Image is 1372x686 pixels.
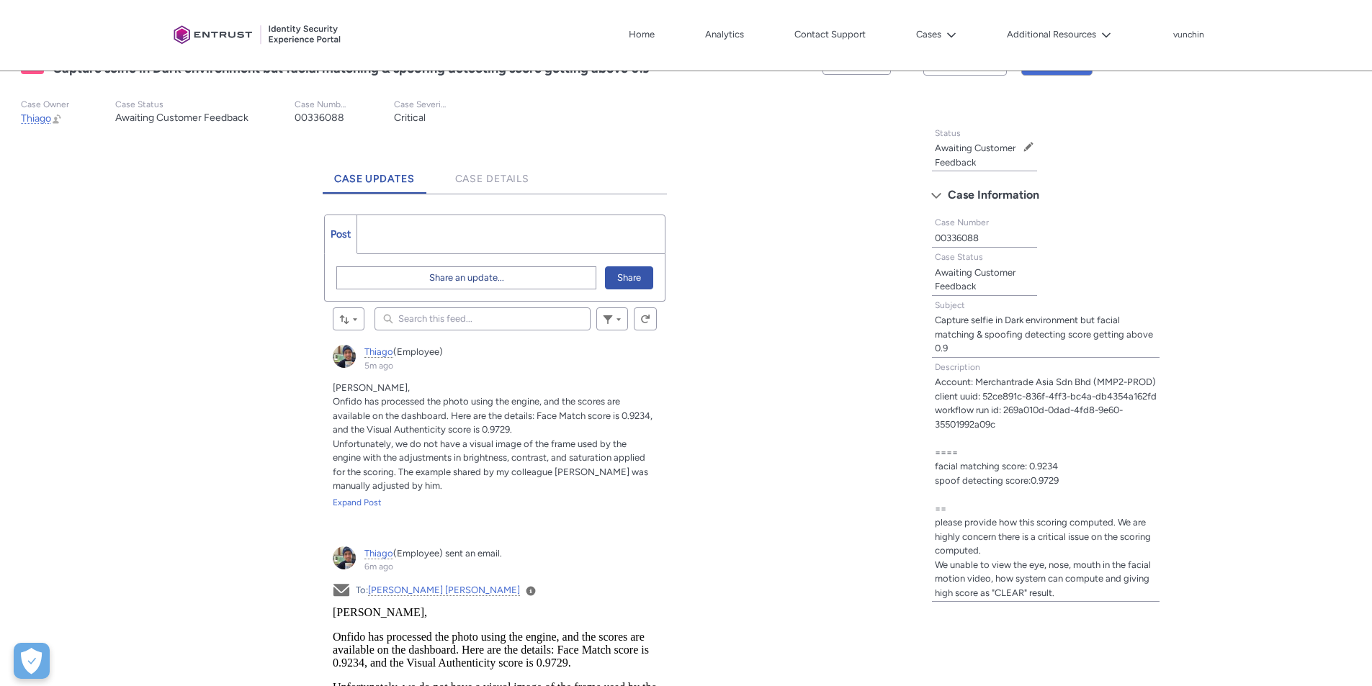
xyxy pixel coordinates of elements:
lightning-formatted-text: 00336088 [295,112,344,124]
span: Case Information [948,184,1039,206]
span: Post [331,228,351,240]
button: Cases [913,24,960,45]
a: Case Details [444,154,542,194]
img: External User - Thiago (Onfido) [333,345,356,368]
lightning-formatted-text: Capture selfie in Dark environment but facial matching & spoofing detecting score getting above 0.9 [53,60,650,76]
button: Share an update... [336,266,596,289]
lightning-formatted-text: Awaiting Customer Feedback [935,143,1015,168]
a: Home [625,24,658,45]
lightning-formatted-text: Account: Merchantrade Asia Sdn Bhd (MMP2-PROD) client uuid: 52ce891c-836f-4ff3-bc4a-db4354a162fd ... [935,376,1157,598]
span: Thiago [21,112,51,125]
lightning-formatted-text: Awaiting Customer Feedback [935,267,1015,292]
span: Share an update... [429,267,504,289]
span: Case Details [455,173,530,185]
span: [PERSON_NAME], [333,382,410,393]
lightning-formatted-text: Awaiting Customer Feedback [115,112,248,124]
span: Status [935,128,961,138]
p: Case Number [295,99,348,110]
span: (Employee) [393,346,443,357]
span: Share [617,267,641,289]
input: Search this feed... [375,307,591,330]
p: Case Status [115,99,248,110]
span: Description [935,362,980,372]
button: Refresh this feed [634,307,657,330]
span: Subject [935,300,965,310]
button: Share [605,266,653,289]
lightning-formatted-text: Capture selfie in Dark environment but facial matching & spoofing detecting score getting above 0.9 [935,315,1153,353]
div: Thiago [333,345,356,368]
lightning-formatted-text: Critical [394,112,426,124]
lightning-formatted-text: 00336088 [935,233,979,243]
span: Case Number [935,217,989,227]
a: Expand Post [333,496,657,509]
button: Edit Status [1023,141,1034,153]
button: Change Owner [51,112,63,125]
span: (Employee) sent an email. [393,548,502,559]
p: Case Severity [394,99,447,110]
button: Open Preferences [14,643,50,679]
a: [PERSON_NAME] [PERSON_NAME] [368,585,520,596]
a: Contact Support [791,24,869,45]
a: Analytics, opens in new tab [701,24,748,45]
div: Cookie Preferences [14,643,50,679]
span: Case Updates [334,173,415,185]
article: Thiago, 5m ago [324,336,665,529]
p: Case Owner [21,99,69,110]
span: To: [356,585,520,596]
span: Case Status [935,252,983,262]
span: Unfortunately, we do not have a visual image of the frame used by the engine with the adjustments... [333,438,648,492]
a: View Details [526,585,536,595]
a: Post [325,215,357,253]
span: Onfido has processed the photo using the engine, and the scores are available on the dashboard. H... [333,396,653,435]
a: 5m ago [364,361,393,371]
a: Thiago [364,346,393,358]
img: External User - Thiago (Onfido) [333,546,356,569]
div: Thiago [333,546,356,569]
div: Chatter Publisher [324,215,665,302]
button: User Profile vunchin [1173,27,1205,41]
a: Case Updates [323,154,426,194]
a: Thiago [364,548,393,559]
a: 6m ago [364,561,393,572]
button: Additional Resources [1003,24,1115,45]
p: vunchin [1173,30,1204,40]
button: Case Information [924,184,1167,207]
